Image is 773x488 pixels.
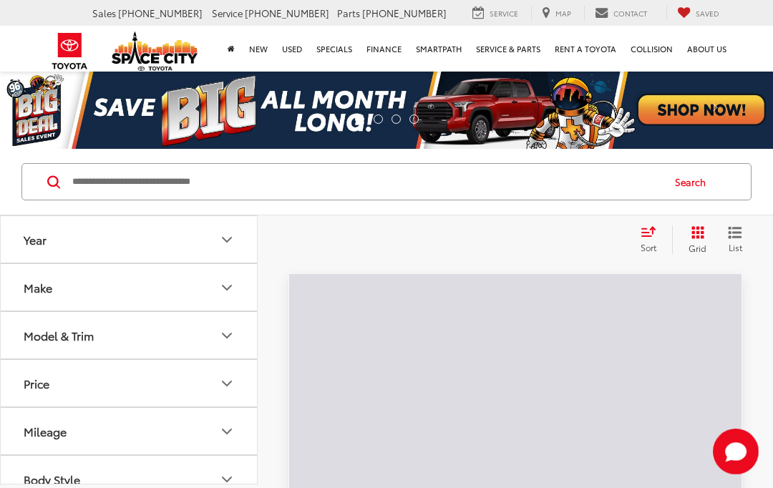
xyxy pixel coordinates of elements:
[1,312,258,358] button: Model & TrimModel & Trim
[713,429,759,474] svg: Start Chat
[212,6,243,19] span: Service
[218,471,235,488] div: Body Style
[218,327,235,344] div: Model & Trim
[92,6,116,19] span: Sales
[218,423,235,440] div: Mileage
[531,6,582,21] a: Map
[43,28,97,74] img: Toyota
[245,6,329,19] span: [PHONE_NUMBER]
[469,26,548,72] a: Service & Parts
[680,26,734,72] a: About Us
[728,241,742,253] span: List
[696,8,719,19] span: Saved
[633,225,672,254] button: Select sort value
[24,376,49,390] div: Price
[24,280,52,294] div: Make
[409,26,469,72] a: SmartPath
[218,279,235,296] div: Make
[641,241,656,253] span: Sort
[613,8,647,19] span: Contact
[71,165,661,199] input: Search by Make, Model, or Keyword
[661,164,726,200] button: Search
[672,225,717,254] button: Grid View
[220,26,242,72] a: Home
[555,8,571,19] span: Map
[548,26,623,72] a: Rent a Toyota
[24,472,80,486] div: Body Style
[218,375,235,392] div: Price
[1,408,258,454] button: MileageMileage
[362,6,447,19] span: [PHONE_NUMBER]
[713,429,759,474] button: Toggle Chat Window
[24,328,94,342] div: Model & Trim
[275,26,309,72] a: Used
[359,26,409,72] a: Finance
[24,233,47,246] div: Year
[717,225,753,254] button: List View
[1,264,258,311] button: MakeMake
[666,6,730,21] a: My Saved Vehicles
[112,31,198,71] img: Space City Toyota
[584,6,658,21] a: Contact
[242,26,275,72] a: New
[1,360,258,406] button: PricePrice
[1,216,258,263] button: YearYear
[24,424,67,438] div: Mileage
[218,231,235,248] div: Year
[490,8,518,19] span: Service
[689,242,706,254] span: Grid
[462,6,529,21] a: Service
[309,26,359,72] a: Specials
[623,26,680,72] a: Collision
[337,6,360,19] span: Parts
[118,6,203,19] span: [PHONE_NUMBER]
